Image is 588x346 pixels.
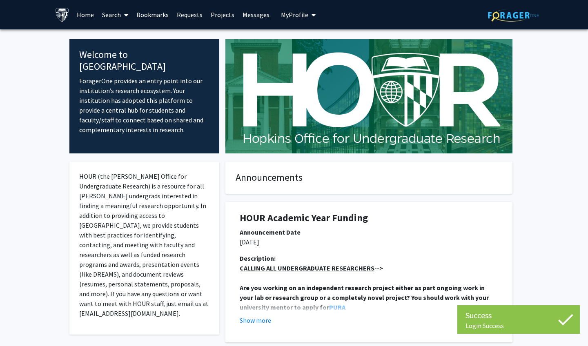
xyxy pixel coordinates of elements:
div: Description: [240,253,498,263]
strong: --> [240,264,383,272]
strong: Are you working on an independent research project either as part ongoing work in your lab or res... [240,284,490,311]
button: Show more [240,315,271,325]
div: Success [465,309,572,322]
h1: HOUR Academic Year Funding [240,212,498,224]
div: Announcement Date [240,227,498,237]
p: . [240,283,498,312]
span: My Profile [281,11,308,19]
iframe: Chat [6,309,35,340]
a: Requests [173,0,207,29]
img: Cover Image [225,39,512,153]
p: ForagerOne provides an entry point into our institution’s research ecosystem. Your institution ha... [79,76,209,135]
p: HOUR (the [PERSON_NAME] Office for Undergraduate Research) is a resource for all [PERSON_NAME] un... [79,171,209,318]
a: Messages [238,0,274,29]
img: ForagerOne Logo [488,9,539,22]
a: Home [73,0,98,29]
div: Login Success [465,322,572,330]
a: Projects [207,0,238,29]
a: Search [98,0,132,29]
h4: Welcome to [GEOGRAPHIC_DATA] [79,49,209,73]
h4: Announcements [236,172,502,184]
a: Bookmarks [132,0,173,29]
u: CALLING ALL UNDERGRADUATE RESEARCHERS [240,264,374,272]
a: PURA [329,303,345,311]
img: Johns Hopkins University Logo [55,8,69,22]
p: [DATE] [240,237,498,247]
